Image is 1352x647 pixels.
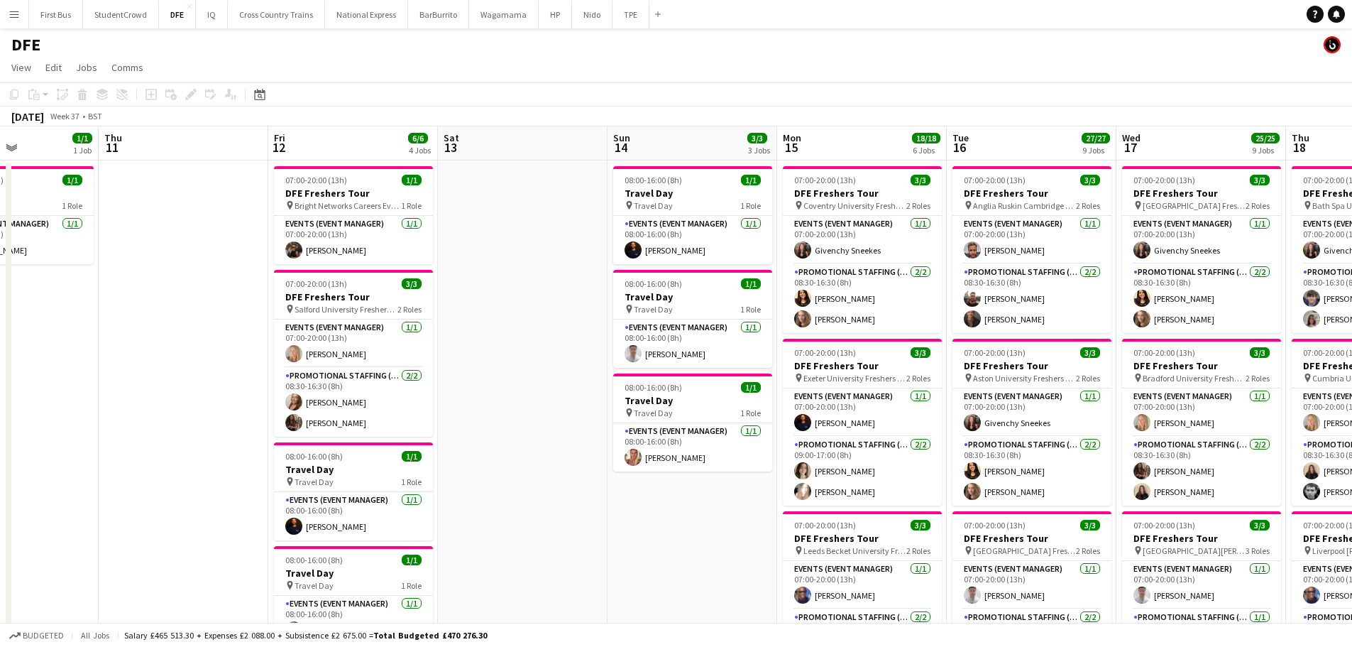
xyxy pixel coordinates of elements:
[228,1,325,28] button: Cross Country Trains
[196,1,228,28] button: IQ
[11,109,44,124] div: [DATE]
[76,61,97,74] span: Jobs
[88,111,102,121] div: BST
[408,1,469,28] button: BarBurrito
[29,1,83,28] button: First Bus
[23,631,64,641] span: Budgeted
[111,61,143,74] span: Comms
[106,58,149,77] a: Comms
[70,58,103,77] a: Jobs
[11,61,31,74] span: View
[83,1,159,28] button: StudentCrowd
[469,1,539,28] button: Wagamama
[572,1,612,28] button: Nido
[159,1,196,28] button: DFE
[11,34,40,55] h1: DFE
[124,630,487,641] div: Salary £465 513.30 + Expenses £2 088.00 + Subsistence £2 675.00 =
[1324,36,1341,53] app-user-avatar: Tim Bodenham
[325,1,408,28] button: National Express
[40,58,67,77] a: Edit
[78,630,112,641] span: All jobs
[539,1,572,28] button: HP
[45,61,62,74] span: Edit
[373,630,487,641] span: Total Budgeted £470 276.30
[7,628,66,643] button: Budgeted
[47,111,82,121] span: Week 37
[6,58,37,77] a: View
[612,1,649,28] button: TPE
